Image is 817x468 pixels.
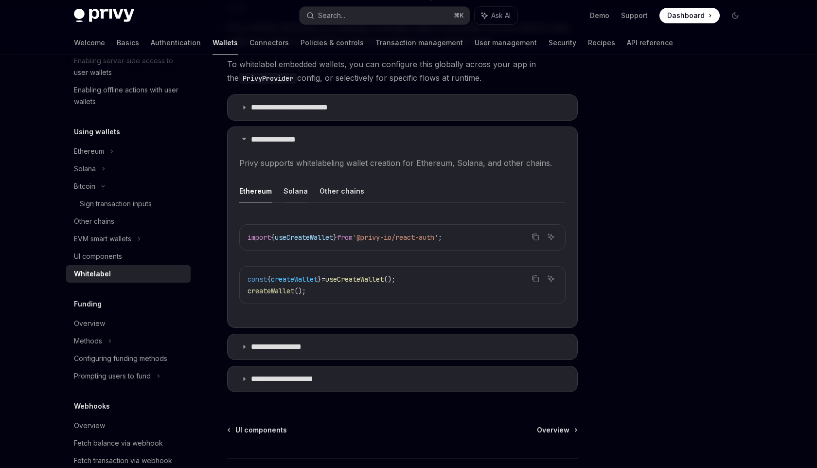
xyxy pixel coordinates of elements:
[239,180,272,202] button: Ethereum
[74,400,110,412] h5: Webhooks
[454,12,464,19] span: ⌘ K
[271,233,275,242] span: {
[239,73,297,84] code: PrivyProvider
[318,275,321,284] span: }
[320,180,364,202] button: Other chains
[74,180,95,192] div: Bitcoin
[66,434,191,452] a: Fetch balance via webhook
[74,216,114,227] div: Other chains
[384,275,395,284] span: ();
[74,420,105,432] div: Overview
[239,156,566,170] span: Privy supports whitelabeling wallet creation for Ethereum, Solana, and other chains.
[301,31,364,54] a: Policies & controls
[74,126,120,138] h5: Using wallets
[300,7,470,24] button: Search...⌘K
[74,145,104,157] div: Ethereum
[294,287,306,295] span: ();
[248,287,294,295] span: createWallet
[545,231,557,243] button: Ask AI
[325,275,384,284] span: useCreateWallet
[66,417,191,434] a: Overview
[213,31,238,54] a: Wallets
[74,353,167,364] div: Configuring funding methods
[228,425,287,435] a: UI components
[249,31,289,54] a: Connectors
[353,233,438,242] span: '@privy-io/react-auth'
[659,8,720,23] a: Dashboard
[667,11,705,20] span: Dashboard
[333,233,337,242] span: }
[74,318,105,329] div: Overview
[66,350,191,367] a: Configuring funding methods
[537,425,577,435] a: Overview
[537,425,569,435] span: Overview
[491,11,511,20] span: Ask AI
[529,272,542,285] button: Copy the contents from the code block
[318,10,345,21] div: Search...
[74,437,163,449] div: Fetch balance via webhook
[275,233,333,242] span: useCreateWallet
[627,31,673,54] a: API reference
[621,11,648,20] a: Support
[74,31,105,54] a: Welcome
[248,275,267,284] span: const
[438,233,442,242] span: ;
[475,7,517,24] button: Ask AI
[590,11,609,20] a: Demo
[271,275,318,284] span: createWallet
[151,31,201,54] a: Authentication
[475,31,537,54] a: User management
[74,455,172,467] div: Fetch transaction via webhook
[728,8,743,23] button: Toggle dark mode
[74,251,122,262] div: UI components
[66,81,191,110] a: Enabling offline actions with user wallets
[74,84,185,108] div: Enabling offline actions with user wallets
[267,275,271,284] span: {
[66,248,191,265] a: UI components
[227,57,578,85] span: To whitelabel embedded wallets, you can configure this globally across your app in the config, or...
[588,31,615,54] a: Recipes
[74,163,96,175] div: Solana
[321,275,325,284] span: =
[375,31,463,54] a: Transaction management
[529,231,542,243] button: Copy the contents from the code block
[74,268,111,280] div: Whitelabel
[74,335,102,347] div: Methods
[284,180,308,202] button: Solana
[66,315,191,332] a: Overview
[227,126,578,328] details: **** **** *****Privy supports whitelabeling wallet creation for Ethereum, Solana, and other chain...
[337,233,353,242] span: from
[74,298,102,310] h5: Funding
[74,370,151,382] div: Prompting users to fund
[545,272,557,285] button: Ask AI
[66,213,191,230] a: Other chains
[117,31,139,54] a: Basics
[74,233,131,245] div: EVM smart wallets
[549,31,576,54] a: Security
[235,425,287,435] span: UI components
[66,195,191,213] a: Sign transaction inputs
[248,233,271,242] span: import
[74,9,134,22] img: dark logo
[66,265,191,283] a: Whitelabel
[80,198,152,210] div: Sign transaction inputs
